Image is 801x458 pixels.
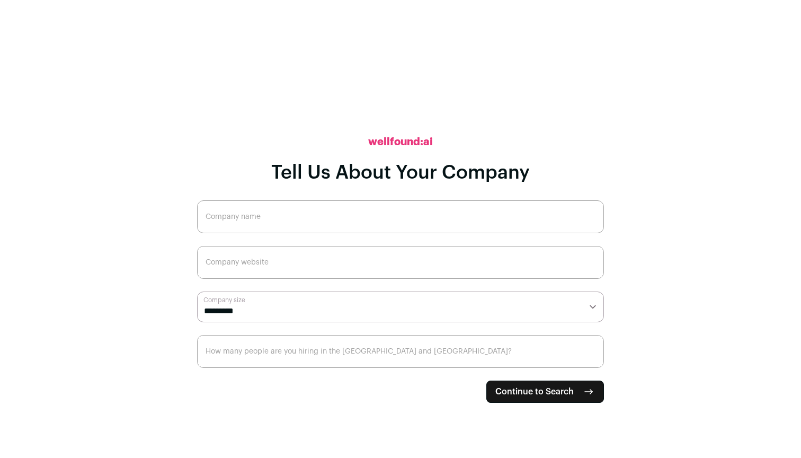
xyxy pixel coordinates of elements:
h2: wellfound:ai [368,135,433,149]
h1: Tell Us About Your Company [271,162,530,183]
input: Company website [197,246,604,279]
button: Continue to Search [486,381,604,403]
input: Company name [197,200,604,233]
span: Continue to Search [495,385,574,398]
input: How many people are you hiring in the US and Canada? [197,335,604,368]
